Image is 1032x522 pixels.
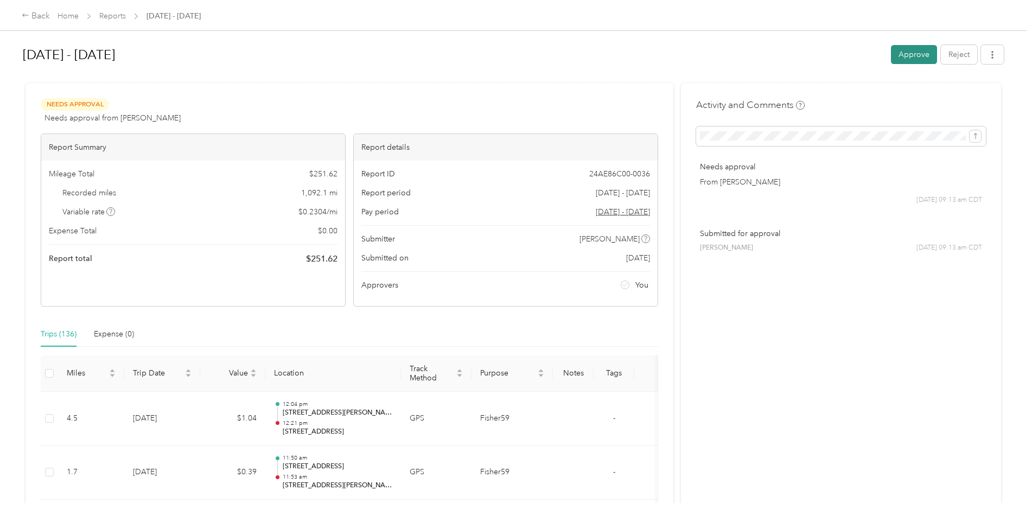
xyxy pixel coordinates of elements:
span: Trip Date [133,368,183,378]
span: caret-down [109,372,116,379]
td: 1.7 [58,445,124,500]
p: Submitted for approval [700,228,982,239]
span: caret-up [250,367,257,374]
p: From [PERSON_NAME] [700,176,982,188]
span: [DATE] - [DATE] [146,10,201,22]
span: Purpose [480,368,536,378]
span: Track Method [410,364,454,383]
span: 1,092.1 mi [301,187,337,199]
td: $1.04 [200,392,265,446]
span: [DATE] 09:13 am CDT [916,243,982,253]
span: - [613,413,615,423]
span: Go to pay period [596,206,650,218]
span: caret-up [109,367,116,374]
span: Approvers [361,279,398,291]
button: Approve [891,45,937,64]
span: [DATE] 09:13 am CDT [916,195,982,205]
span: [PERSON_NAME] [579,233,640,245]
span: $ 0.2304 / mi [298,206,337,218]
p: [STREET_ADDRESS][PERSON_NAME][PERSON_NAME] [283,481,392,491]
th: Trip Date [124,355,200,392]
span: Variable rate [62,206,116,218]
p: [STREET_ADDRESS] [283,462,392,472]
span: Pay period [361,206,399,218]
span: Miles [67,368,107,378]
span: [DATE] [626,252,650,264]
span: You [635,279,648,291]
th: Tags [594,355,634,392]
div: Expense (0) [94,328,134,340]
p: [STREET_ADDRESS][PERSON_NAME][PERSON_NAME] [283,408,392,418]
span: caret-down [538,372,544,379]
span: Submitter [361,233,395,245]
span: [PERSON_NAME] [700,243,753,253]
td: 4.5 [58,392,124,446]
p: 11:53 am [283,473,392,481]
td: GPS [401,445,472,500]
span: Needs approval from [PERSON_NAME] [44,112,181,124]
th: Track Method [401,355,472,392]
span: Value [209,368,248,378]
th: Notes [553,355,594,392]
span: Report total [49,253,92,264]
td: Fisher59 [472,392,553,446]
span: Submitted on [361,252,409,264]
p: Needs approval [700,161,982,173]
div: Back [22,10,50,23]
span: $ 251.62 [306,252,337,265]
td: $0.39 [200,445,265,500]
div: Report details [354,134,658,161]
span: - [613,467,615,476]
span: 24AE86C00-0036 [589,168,650,180]
button: Reject [941,45,977,64]
span: caret-up [456,367,463,374]
span: Expense Total [49,225,97,237]
span: caret-up [538,367,544,374]
span: Report ID [361,168,395,180]
span: Mileage Total [49,168,94,180]
td: [DATE] [124,392,200,446]
td: GPS [401,392,472,446]
span: caret-up [185,367,192,374]
a: Reports [99,11,126,21]
td: [DATE] [124,445,200,500]
iframe: Everlance-gr Chat Button Frame [971,461,1032,522]
p: [STREET_ADDRESS] [283,427,392,437]
span: $ 251.62 [309,168,337,180]
th: Value [200,355,265,392]
div: Trips (136) [41,328,77,340]
span: caret-down [456,372,463,379]
h1: Aug 1 - 31, 2025 [23,42,883,68]
p: 12:21 pm [283,419,392,427]
span: Needs Approval [41,98,109,111]
th: Purpose [472,355,553,392]
span: [DATE] - [DATE] [596,187,650,199]
td: Fisher59 [472,445,553,500]
h4: Activity and Comments [696,98,805,112]
span: $ 0.00 [318,225,337,237]
div: Report Summary [41,134,345,161]
span: Report period [361,187,411,199]
span: Recorded miles [62,187,116,199]
p: 11:50 am [283,454,392,462]
span: caret-down [250,372,257,379]
span: caret-down [185,372,192,379]
th: Location [265,355,401,392]
th: Miles [58,355,124,392]
p: 12:04 pm [283,400,392,408]
a: Home [58,11,79,21]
